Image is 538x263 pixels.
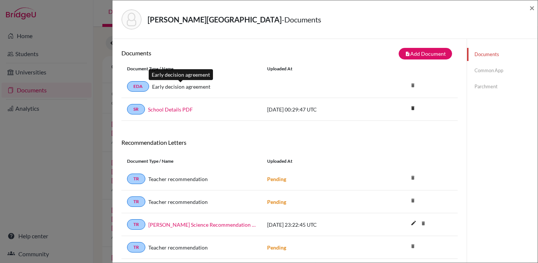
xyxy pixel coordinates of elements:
[407,80,418,91] i: delete
[262,105,374,113] div: [DATE] 00:29:47 UTC
[127,219,145,230] a: TR
[121,49,290,56] h6: Documents
[467,64,538,77] a: Common App
[267,199,286,205] strong: Pending
[262,65,374,72] div: Uploaded at
[407,172,418,183] i: delete
[262,158,374,165] div: Uploaded at
[127,242,145,253] a: TR
[148,244,208,251] span: Teacher recommendation
[127,196,145,207] a: TR
[407,103,418,114] i: delete
[121,158,262,165] div: Document Type / Name
[148,221,256,229] a: [PERSON_NAME] Science Recommendation Letter
[407,218,420,229] button: edit
[121,65,262,72] div: Document Type / Name
[418,218,429,229] i: delete
[407,104,418,114] a: delete
[407,241,418,252] i: delete
[407,195,418,206] i: delete
[127,81,149,92] a: EDA
[148,15,282,24] strong: [PERSON_NAME][GEOGRAPHIC_DATA]
[152,83,210,91] a: Early decision agreement
[267,176,286,182] strong: Pending
[467,80,538,93] a: Parchment
[148,198,208,206] span: Teacher recommendation
[282,15,321,24] span: - Documents
[399,48,452,59] button: note_addAdd Document
[405,51,410,56] i: note_add
[148,105,193,113] a: School Details PDF
[267,221,317,228] span: [DATE] 23:22:45 UTC
[529,3,535,12] button: Close
[149,69,213,80] div: Early decision agreement
[127,174,145,184] a: TR
[529,2,535,13] span: ×
[121,139,458,146] h6: Recommendation Letters
[267,244,286,251] strong: Pending
[467,48,538,61] a: Documents
[408,217,420,229] i: edit
[127,104,145,114] a: SR
[148,175,208,183] span: Teacher recommendation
